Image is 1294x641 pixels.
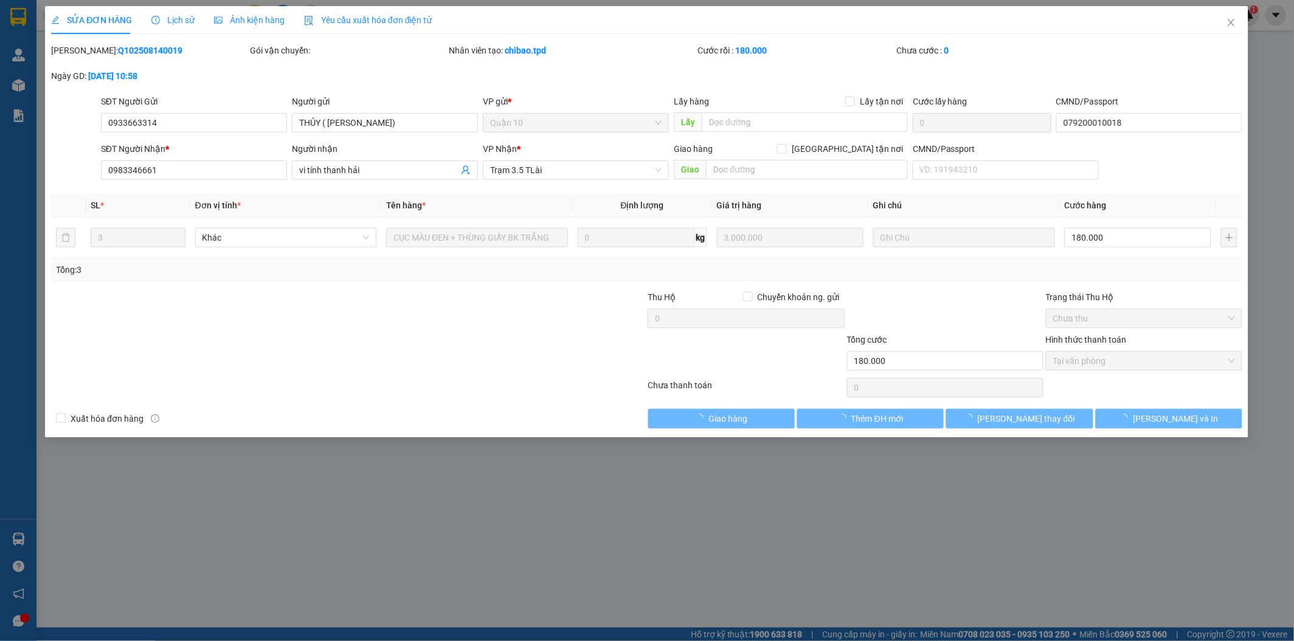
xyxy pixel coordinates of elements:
[462,165,471,175] span: user-add
[118,46,182,55] b: Q102508140019
[913,97,968,106] label: Cước lấy hàng
[1053,352,1235,370] span: Tại văn phòng
[88,71,137,81] b: [DATE] 10:58
[292,142,478,156] div: Người nhận
[505,46,547,55] b: chibao.tpd
[717,228,863,247] input: 0
[852,412,904,425] span: Thêm ĐH mới
[1215,6,1249,40] button: Close
[51,16,60,24] span: edit
[965,414,978,422] span: loading
[696,414,709,422] span: loading
[66,412,148,425] span: Xuất hóa đơn hàng
[709,412,748,425] span: Giao hàng
[152,15,195,25] span: Lịch sử
[491,114,662,132] span: Quận 10
[839,414,852,422] span: loading
[787,142,908,156] span: [GEOGRAPHIC_DATA] tận nơi
[51,69,247,83] div: Ngày GD:
[1133,412,1219,425] span: [PERSON_NAME] và In
[56,228,75,247] button: delete
[491,161,662,179] span: Trạm 3.5 TLài
[797,409,944,428] button: Thêm ĐH mới
[674,160,707,179] span: Giao
[695,228,707,247] span: kg
[674,112,702,132] span: Lấy
[483,95,669,108] div: VP gửi
[702,112,908,132] input: Dọc đường
[648,292,676,302] span: Thu Hộ
[215,16,223,24] span: picture
[856,95,908,108] span: Lấy tận nơi
[698,44,894,57] div: Cước rồi :
[674,144,713,154] span: Giao hàng
[736,46,767,55] b: 180.000
[944,46,949,55] b: 0
[753,290,845,304] span: Chuyển khoản ng. gửi
[847,335,887,344] span: Tổng cước
[913,113,1052,132] input: Cước lấy hàng
[387,201,426,210] span: Tên hàng
[305,16,314,26] img: icon
[51,44,247,57] div: [PERSON_NAME]:
[1046,335,1127,344] label: Hình thức thanh toán
[483,144,517,154] span: VP Nhận
[674,97,710,106] span: Lấy hàng
[152,16,161,24] span: clock-circle
[978,412,1076,425] span: [PERSON_NAME] thay đổi
[56,263,499,276] div: Tổng: 3
[648,409,795,428] button: Giao hàng
[305,15,433,25] span: Yêu cầu xuất hóa đơn điện tử
[913,142,1099,156] div: CMND/Passport
[51,15,132,25] span: SỬA ĐƠN HÀNG
[101,142,287,156] div: SĐT Người Nhận
[1065,201,1107,210] span: Cước hàng
[215,15,285,25] span: Ảnh kiện hàng
[1053,309,1235,327] span: Chưa thu
[621,201,664,210] span: Định lượng
[717,201,762,210] span: Giá trị hàng
[101,95,287,108] div: SĐT Người Gửi
[1221,228,1237,247] button: plus
[947,409,1093,428] button: [PERSON_NAME] thay đổi
[1096,409,1242,428] button: [PERSON_NAME] và In
[897,44,1093,57] div: Chưa cước :
[449,44,696,57] div: Nhân viên tạo:
[151,414,159,423] span: info-circle
[707,160,908,179] input: Dọc đường
[202,228,370,247] span: Khác
[1120,414,1133,422] span: loading
[1056,95,1242,108] div: CMND/Passport
[868,194,1060,218] th: Ghi chú
[195,201,241,210] span: Đơn vị tính
[387,228,569,247] input: VD: Bàn, Ghế
[873,228,1055,247] input: Ghi Chú
[647,379,846,400] div: Chưa thanh toán
[251,44,447,57] div: Gói vận chuyển:
[292,95,478,108] div: Người gửi
[1227,18,1237,27] span: close
[91,201,100,210] span: SL
[1046,290,1242,304] div: Trạng thái Thu Hộ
